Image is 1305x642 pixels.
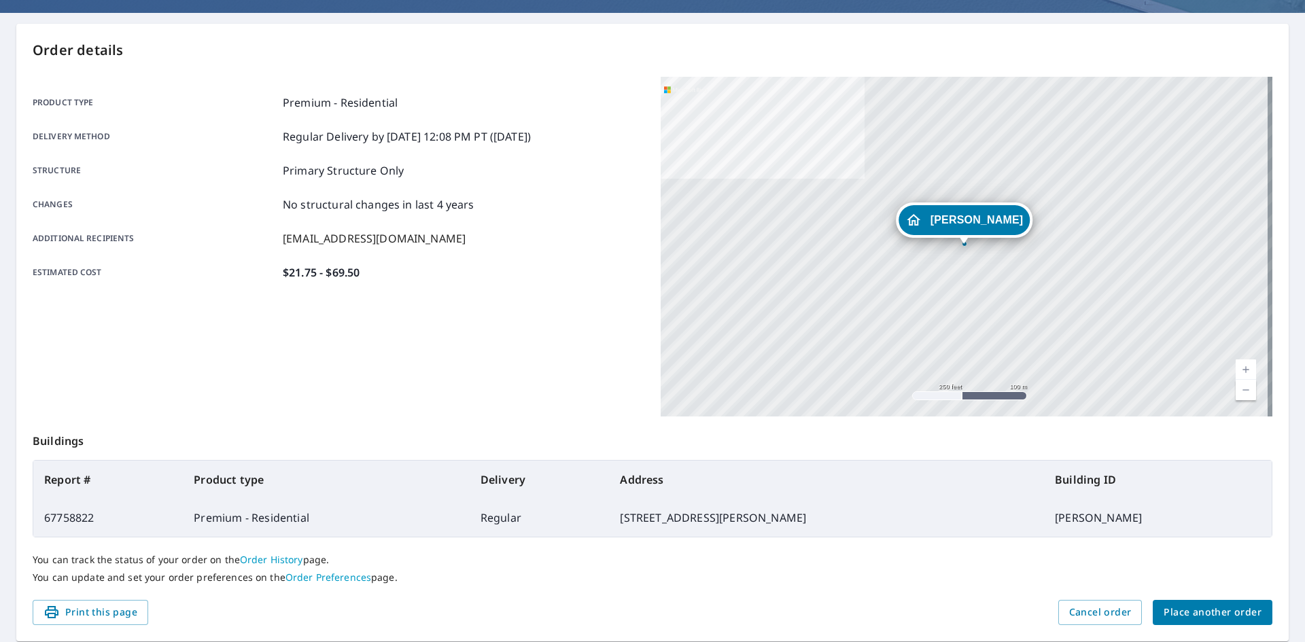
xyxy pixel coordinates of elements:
[285,571,371,584] a: Order Preferences
[1236,380,1256,400] a: Current Level 17, Zoom Out
[1044,499,1272,537] td: [PERSON_NAME]
[33,554,1272,566] p: You can track the status of your order on the page.
[1153,600,1272,625] button: Place another order
[33,461,183,499] th: Report #
[1236,359,1256,380] a: Current Level 17, Zoom In
[33,571,1272,584] p: You can update and set your order preferences on the page.
[33,162,277,179] p: Structure
[930,215,1023,225] span: [PERSON_NAME]
[33,600,148,625] button: Print this page
[609,461,1044,499] th: Address
[470,461,610,499] th: Delivery
[1069,604,1132,621] span: Cancel order
[283,128,531,145] p: Regular Delivery by [DATE] 12:08 PM PT ([DATE])
[1164,604,1261,621] span: Place another order
[33,94,277,111] p: Product type
[240,553,303,566] a: Order History
[283,94,398,111] p: Premium - Residential
[33,499,183,537] td: 67758822
[183,499,469,537] td: Premium - Residential
[1044,461,1272,499] th: Building ID
[33,264,277,281] p: Estimated cost
[283,196,474,213] p: No structural changes in last 4 years
[283,264,360,281] p: $21.75 - $69.50
[33,128,277,145] p: Delivery method
[183,461,469,499] th: Product type
[283,162,404,179] p: Primary Structure Only
[1058,600,1143,625] button: Cancel order
[33,196,277,213] p: Changes
[43,604,137,621] span: Print this page
[609,499,1044,537] td: [STREET_ADDRESS][PERSON_NAME]
[896,202,1032,245] div: Dropped pin, building MOHL, Residential property, 8514 29th St E Parrish, FL 34219
[33,40,1272,60] p: Order details
[33,230,277,247] p: Additional recipients
[33,416,1272,460] p: Buildings
[470,499,610,537] td: Regular
[283,230,466,247] p: [EMAIL_ADDRESS][DOMAIN_NAME]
